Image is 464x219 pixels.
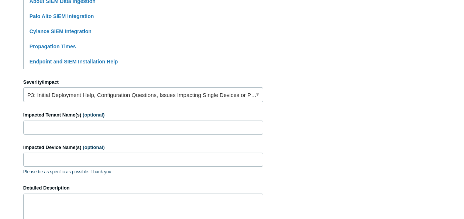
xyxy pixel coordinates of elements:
[30,44,76,49] a: Propagation Times
[83,112,104,118] span: (optional)
[83,145,104,150] span: (optional)
[23,184,263,192] label: Detailed Description
[23,111,263,119] label: Impacted Tenant Name(s)
[23,87,263,102] a: P3: Initial Deployment Help, Configuration Questions, Issues Impacting Single Devices or Past Out...
[23,79,263,86] label: Severity/Impact
[30,28,92,34] a: Cylance SIEM Integration
[30,59,118,65] a: Endpoint and SIEM Installation Help
[23,168,263,175] p: Please be as specific as possible. Thank you.
[23,144,263,151] label: Impacted Device Name(s)
[30,13,94,19] a: Palo Alto SIEM Integration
